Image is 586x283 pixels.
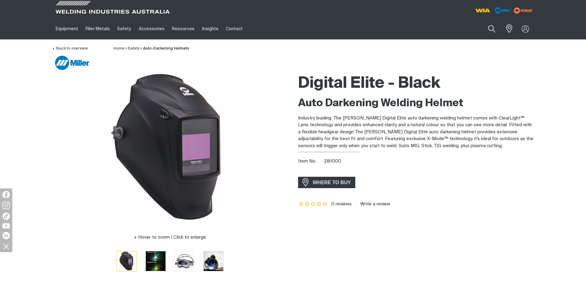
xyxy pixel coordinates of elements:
h1: Digital Elite - Black [298,74,534,94]
a: Back to overview [52,46,88,51]
p: Industry leading. The [PERSON_NAME] Digital Elite auto darkening welding helmet comes with ClearL... [298,115,534,150]
input: Product name or item number... [473,22,502,36]
a: Resources [168,18,198,39]
nav: Breadcrumb [114,46,189,52]
button: Go to slide 2 [146,251,166,271]
img: miller [512,6,534,15]
img: Instagram [2,202,10,209]
button: Hover to zoom | Click to enlarge [130,234,210,241]
a: Safety [114,18,135,39]
img: YouTube [2,223,10,228]
img: Digital Elite - Black [146,251,165,271]
span: Rating: {0} [298,202,328,206]
a: Write a review [355,201,390,207]
img: Facebook [2,191,10,198]
button: Search products [481,22,502,36]
a: Insights [198,18,222,39]
a: WHERE TO BUY [298,177,356,188]
a: Safety [128,46,140,51]
a: Auto-Darkening Helmets [143,46,189,51]
img: TikTok [2,212,10,220]
a: Filler Metals [82,18,114,39]
span: 0 reviews [331,202,352,206]
span: 281000 [324,159,341,164]
button: Go to slide 1 [117,251,137,271]
img: Digital Elite - Black [117,251,137,271]
img: hide socials [1,241,11,252]
span: Item No. [298,158,323,165]
a: Home [114,46,125,51]
img: Digital Elite - Black [93,71,247,224]
img: LinkedIn [2,232,10,239]
img: Digital Elite - Black [204,251,223,271]
a: Equipment [52,18,82,39]
h2: Auto Darkening Welding Helmet [298,97,534,110]
img: Digital Elite - Black [175,251,194,271]
button: Go to slide 3 [174,251,195,271]
a: Contact [222,18,246,39]
button: Go to slide 4 [203,251,224,271]
span: WHERE TO BUY [309,178,355,188]
nav: Main [52,18,414,39]
a: Accessories [135,18,168,39]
